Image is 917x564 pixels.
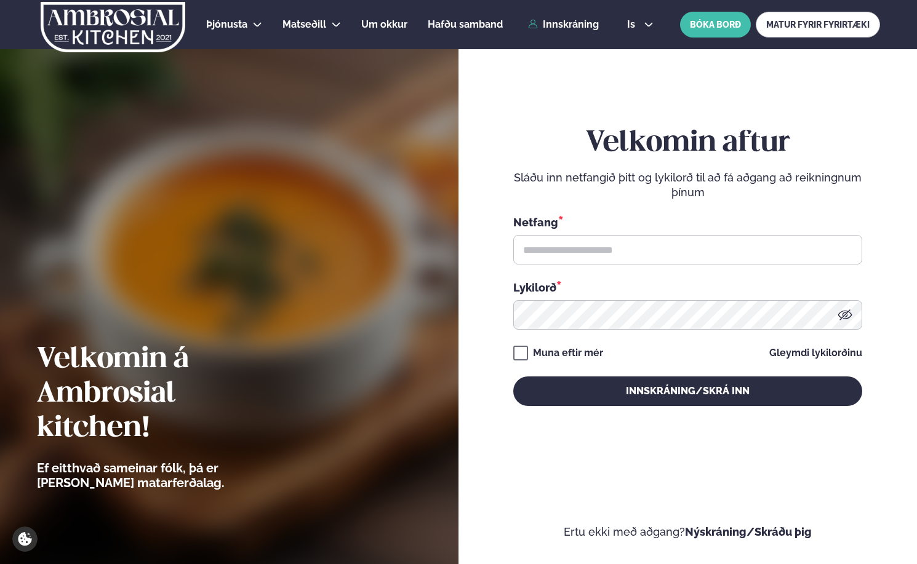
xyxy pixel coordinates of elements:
div: Netfang [513,214,862,230]
button: Innskráning/Skrá inn [513,376,862,406]
div: Lykilorð [513,279,862,295]
a: Um okkur [361,17,407,32]
a: Þjónusta [206,17,247,32]
button: is [617,20,663,30]
p: Sláðu inn netfangið þitt og lykilorð til að fá aðgang að reikningnum þínum [513,170,862,200]
img: logo [39,2,186,52]
a: Hafðu samband [428,17,503,32]
p: Ef eitthvað sameinar fólk, þá er [PERSON_NAME] matarferðalag. [37,461,292,490]
a: Nýskráning/Skráðu þig [685,525,812,538]
span: Hafðu samband [428,18,503,30]
a: Gleymdi lykilorðinu [769,348,862,358]
a: Innskráning [528,19,599,30]
a: MATUR FYRIR FYRIRTÆKI [756,12,880,38]
a: Matseðill [282,17,326,32]
p: Ertu ekki með aðgang? [495,525,880,539]
button: BÓKA BORÐ [680,12,751,38]
h2: Velkomin á Ambrosial kitchen! [37,343,292,446]
span: Þjónusta [206,18,247,30]
a: Cookie settings [12,526,38,552]
h2: Velkomin aftur [513,126,862,161]
span: is [627,20,639,30]
span: Matseðill [282,18,326,30]
span: Um okkur [361,18,407,30]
